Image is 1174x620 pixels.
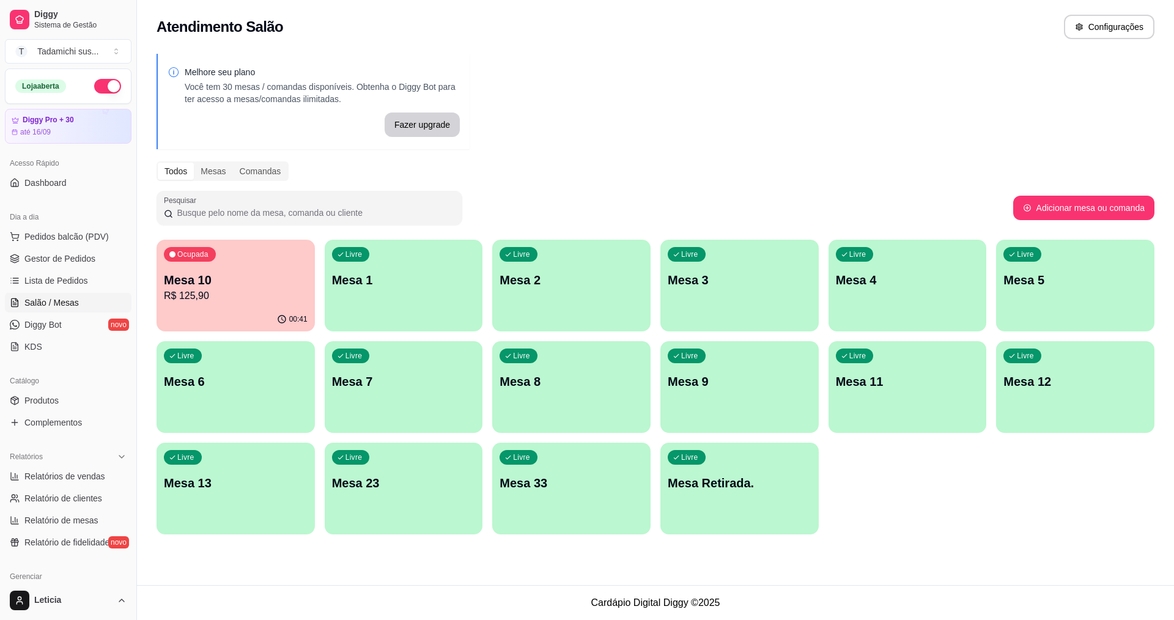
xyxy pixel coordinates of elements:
[332,474,476,492] p: Mesa 23
[5,489,131,508] a: Relatório de clientes
[1017,249,1034,259] p: Livre
[1003,271,1147,289] p: Mesa 5
[492,341,651,433] button: LivreMesa 8
[24,177,67,189] span: Dashboard
[10,452,43,462] span: Relatórios
[5,533,131,552] a: Relatório de fidelidadenovo
[5,207,131,227] div: Dia a dia
[164,195,201,205] label: Pesquisar
[1003,373,1147,390] p: Mesa 12
[15,79,66,93] div: Loja aberta
[5,293,131,312] a: Salão / Mesas
[185,66,460,78] p: Melhore seu plano
[668,271,811,289] p: Mesa 3
[5,227,131,246] button: Pedidos balcão (PDV)
[37,45,98,57] div: Tadamichi sus ...
[345,351,363,361] p: Livre
[24,297,79,309] span: Salão / Mesas
[5,391,131,410] a: Produtos
[849,351,866,361] p: Livre
[325,341,483,433] button: LivreMesa 7
[332,271,476,289] p: Mesa 1
[157,240,315,331] button: OcupadaMesa 10R$ 125,9000:41
[500,271,643,289] p: Mesa 2
[24,319,62,331] span: Diggy Bot
[660,341,819,433] button: LivreMesa 9
[5,315,131,334] a: Diggy Botnovo
[513,351,530,361] p: Livre
[164,474,308,492] p: Mesa 13
[94,79,121,94] button: Alterar Status
[836,271,980,289] p: Mesa 4
[34,20,127,30] span: Sistema de Gestão
[24,253,95,265] span: Gestor de Pedidos
[164,289,308,303] p: R$ 125,90
[24,275,88,287] span: Lista de Pedidos
[1013,196,1154,220] button: Adicionar mesa ou comanda
[5,271,131,290] a: Lista de Pedidos
[668,474,811,492] p: Mesa Retirada.
[194,163,232,180] div: Mesas
[24,470,105,482] span: Relatórios de vendas
[996,240,1154,331] button: LivreMesa 5
[325,240,483,331] button: LivreMesa 1
[233,163,288,180] div: Comandas
[660,443,819,534] button: LivreMesa Retirada.
[681,351,698,361] p: Livre
[849,249,866,259] p: Livre
[385,113,460,137] button: Fazer upgrade
[24,416,82,429] span: Complementos
[5,153,131,173] div: Acesso Rápido
[157,443,315,534] button: LivreMesa 13
[157,17,283,37] h2: Atendimento Salão
[681,249,698,259] p: Livre
[5,371,131,391] div: Catálogo
[177,452,194,462] p: Livre
[5,173,131,193] a: Dashboard
[836,373,980,390] p: Mesa 11
[24,536,109,548] span: Relatório de fidelidade
[5,511,131,530] a: Relatório de mesas
[34,9,127,20] span: Diggy
[23,116,74,125] article: Diggy Pro + 30
[332,373,476,390] p: Mesa 7
[345,452,363,462] p: Livre
[5,337,131,356] a: KDS
[185,81,460,105] p: Você tem 30 mesas / comandas disponíveis. Obtenha o Diggy Bot para ter acesso a mesas/comandas il...
[996,341,1154,433] button: LivreMesa 12
[164,373,308,390] p: Mesa 6
[177,249,209,259] p: Ocupada
[137,585,1174,620] footer: Cardápio Digital Diggy © 2025
[5,413,131,432] a: Complementos
[1064,15,1154,39] button: Configurações
[829,341,987,433] button: LivreMesa 11
[500,474,643,492] p: Mesa 33
[5,109,131,144] a: Diggy Pro + 30até 16/09
[157,341,315,433] button: LivreMesa 6
[20,127,51,137] article: até 16/09
[492,240,651,331] button: LivreMesa 2
[5,567,131,586] div: Gerenciar
[173,207,455,219] input: Pesquisar
[513,249,530,259] p: Livre
[24,492,102,504] span: Relatório de clientes
[5,586,131,615] button: Leticia
[289,314,308,324] p: 00:41
[164,271,308,289] p: Mesa 10
[34,595,112,606] span: Leticia
[24,514,98,526] span: Relatório de mesas
[829,240,987,331] button: LivreMesa 4
[24,231,109,243] span: Pedidos balcão (PDV)
[681,452,698,462] p: Livre
[24,341,42,353] span: KDS
[5,249,131,268] a: Gestor de Pedidos
[5,39,131,64] button: Select a team
[492,443,651,534] button: LivreMesa 33
[345,249,363,259] p: Livre
[158,163,194,180] div: Todos
[1017,351,1034,361] p: Livre
[15,45,28,57] span: T
[5,467,131,486] a: Relatórios de vendas
[660,240,819,331] button: LivreMesa 3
